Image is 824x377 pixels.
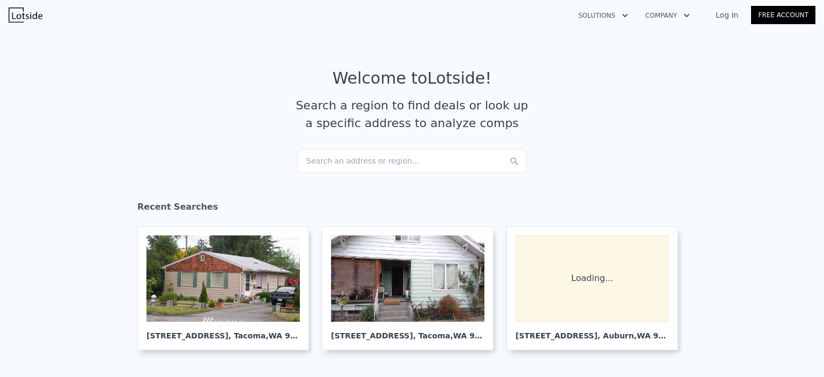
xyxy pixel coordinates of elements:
[137,226,318,350] a: [STREET_ADDRESS], Tacoma,WA 98404
[637,6,698,25] button: Company
[266,331,311,340] span: , WA 98404
[570,6,637,25] button: Solutions
[516,235,669,322] div: Loading...
[450,331,496,340] span: , WA 98408
[322,226,502,350] a: [STREET_ADDRESS], Tacoma,WA 98408
[146,322,300,341] div: [STREET_ADDRESS] , Tacoma
[297,149,527,173] div: Search an address or region...
[506,226,687,350] a: Loading... [STREET_ADDRESS], Auburn,WA 98001
[137,192,687,226] div: Recent Searches
[292,97,532,132] div: Search a region to find deals or look up a specific address to analyze comps
[331,322,484,341] div: [STREET_ADDRESS] , Tacoma
[634,331,680,340] span: , WA 98001
[703,10,751,20] a: Log In
[751,6,815,24] a: Free Account
[516,322,669,341] div: [STREET_ADDRESS] , Auburn
[333,69,492,88] div: Welcome to Lotside !
[9,8,42,23] img: Lotside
